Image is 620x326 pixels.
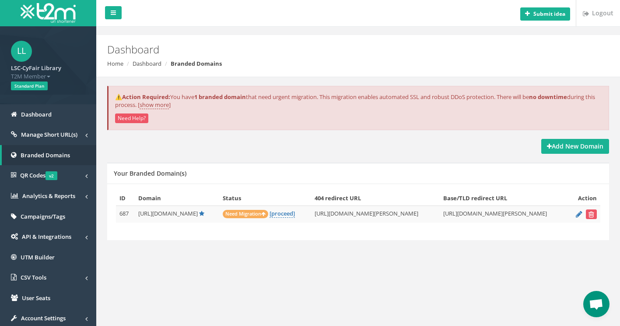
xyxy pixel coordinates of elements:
p: You have that need urgent migration. This migration enables automated SSL and robust DDoS protect... [115,93,602,109]
span: v2 [46,171,57,180]
strong: LSC-CyFair Library [11,64,61,72]
span: [URL][DOMAIN_NAME] [138,209,198,217]
img: T2M [21,3,76,23]
h2: Dashboard [107,44,523,55]
a: Add New Domain [541,139,609,154]
strong: Add New Domain [547,142,603,150]
th: Status [219,191,311,206]
span: CSV Tools [21,273,46,281]
span: Manage Short URL(s) [21,131,77,138]
span: Account Settings [21,314,66,322]
span: Dashboard [21,110,52,118]
a: [proceed] [270,209,295,218]
button: Need Help? [115,113,148,123]
th: ID [116,191,135,206]
strong: Branded Domains [171,60,222,67]
span: User Seats [22,294,50,302]
th: Base/TLD redirect URL [440,191,568,206]
a: Default [199,209,204,217]
span: Need Migration [223,210,268,218]
span: Branded Domains [21,151,70,159]
td: [URL][DOMAIN_NAME][PERSON_NAME] [311,206,439,223]
strong: ⚠️Action Required: [115,93,170,101]
strong: 1 branded domain [194,93,246,101]
span: UTM Builder [21,253,55,261]
span: LL [11,41,32,62]
a: Dashboard [133,60,161,67]
strong: no downtime [529,93,567,101]
a: show more [140,101,169,109]
td: [URL][DOMAIN_NAME][PERSON_NAME] [440,206,568,223]
a: LSC-CyFair Library T2M Member [11,62,85,80]
span: T2M Member [11,72,85,81]
span: API & Integrations [22,233,71,241]
span: Standard Plan [11,81,48,90]
span: Analytics & Reports [22,192,75,200]
td: 687 [116,206,135,223]
span: QR Codes [20,171,57,179]
b: Submit idea [533,10,565,18]
th: Action [568,191,600,206]
th: 404 redirect URL [311,191,439,206]
a: Home [107,60,123,67]
h5: Your Branded Domain(s) [114,170,186,177]
span: Campaigns/Tags [21,213,65,220]
button: Submit idea [520,7,570,21]
th: Domain [135,191,220,206]
a: Open chat [583,291,609,317]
